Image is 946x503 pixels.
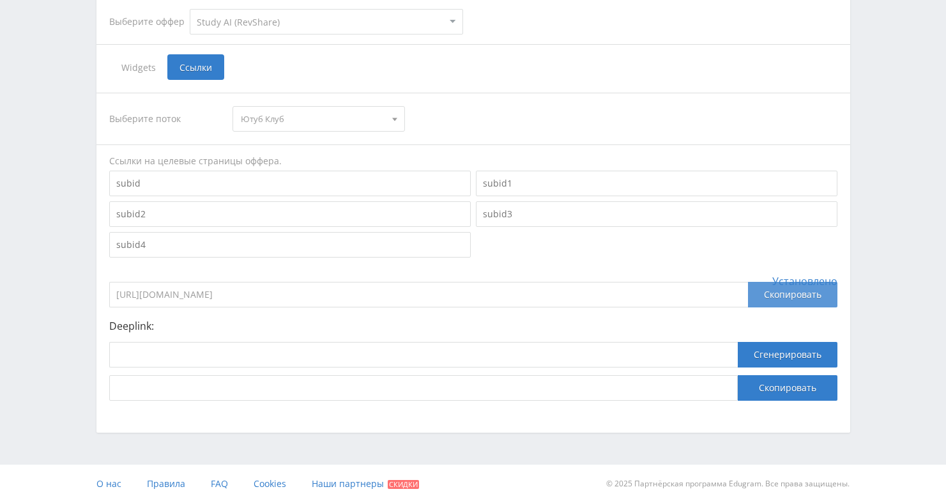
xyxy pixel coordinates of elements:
a: Cookies [254,465,286,503]
span: О нас [96,477,121,490]
span: Скидки [388,480,419,489]
span: Widgets [109,54,167,80]
span: Установлено [772,275,837,287]
div: Скопировать [748,282,837,307]
div: © 2025 Партнёрская программа Edugram. Все права защищены. [479,465,850,503]
input: subid1 [476,171,837,196]
input: subid4 [109,232,471,258]
a: О нас [96,465,121,503]
a: Правила [147,465,185,503]
p: Deeplink: [109,320,837,332]
input: subid3 [476,201,837,227]
span: Ютуб Клуб [241,107,385,131]
span: Cookies [254,477,286,490]
div: Выберите поток [109,106,220,132]
input: subid [109,171,471,196]
button: Скопировать [738,375,837,401]
span: FAQ [211,477,228,490]
a: Наши партнеры Скидки [312,465,419,503]
div: Выберите оффер [109,17,190,27]
button: Сгенерировать [738,342,837,368]
span: Наши партнеры [312,477,384,490]
input: subid2 [109,201,471,227]
span: Правила [147,477,185,490]
span: Ссылки [167,54,224,80]
a: FAQ [211,465,228,503]
div: Ссылки на целевые страницы оффера. [109,155,837,167]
